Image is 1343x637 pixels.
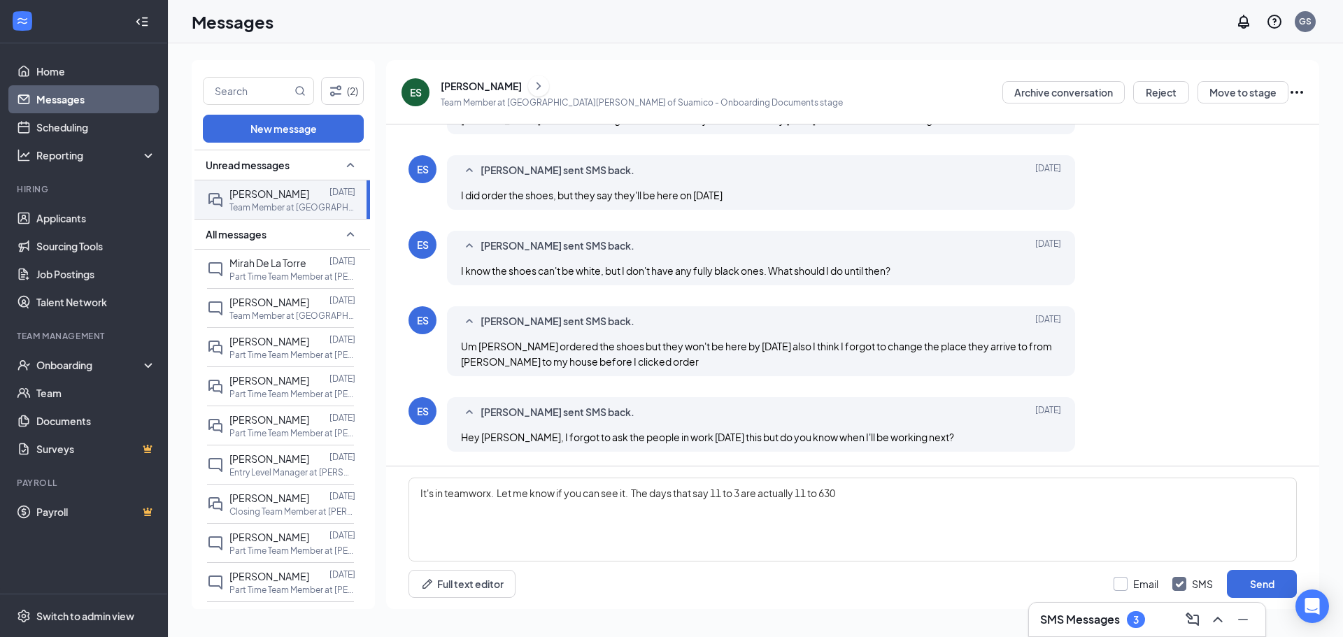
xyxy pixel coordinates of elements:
[36,498,156,526] a: PayrollCrown
[206,227,267,241] span: All messages
[36,288,156,316] a: Talent Network
[294,85,306,96] svg: MagnifyingGlass
[15,14,29,28] svg: WorkstreamLogo
[329,334,355,345] p: [DATE]
[17,330,153,342] div: Team Management
[17,183,153,195] div: Hiring
[329,529,355,541] p: [DATE]
[135,15,149,29] svg: Collapse
[36,57,156,85] a: Home
[207,339,224,356] svg: DoubleChat
[229,584,355,596] p: Part Time Team Member at [PERSON_NAME] of Suamico
[329,451,355,463] p: [DATE]
[1209,611,1226,628] svg: ChevronUp
[36,113,156,141] a: Scheduling
[1184,611,1201,628] svg: ComposeMessage
[17,358,31,372] svg: UserCheck
[481,162,634,179] span: [PERSON_NAME] sent SMS back.
[229,452,309,465] span: [PERSON_NAME]
[1035,238,1061,255] span: [DATE]
[342,226,359,243] svg: SmallChevronUp
[321,77,364,105] button: Filter (2)
[327,83,344,99] svg: Filter
[1035,404,1061,421] span: [DATE]
[329,186,355,198] p: [DATE]
[229,466,355,478] p: Entry Level Manager at [PERSON_NAME] of Suamico
[229,492,309,504] span: [PERSON_NAME]
[408,478,1297,561] textarea: It's in teamworx. Let me know if you can see it. The days that say 11 to 3 are actually 11 to 630
[481,313,634,330] span: [PERSON_NAME] sent SMS back.
[481,238,634,255] span: [PERSON_NAME] sent SMS back.
[229,506,355,517] p: Closing Team Member at [PERSON_NAME] of Suamico
[329,568,355,580] p: [DATE]
[36,609,134,623] div: Switch to admin view
[1035,313,1061,330] span: [DATE]
[229,310,355,322] p: Team Member at [GEOGRAPHIC_DATA][PERSON_NAME] of Suamico
[329,255,355,267] p: [DATE]
[461,313,478,330] svg: SmallChevronUp
[206,158,290,172] span: Unread messages
[36,232,156,260] a: Sourcing Tools
[461,340,1052,368] span: Um [PERSON_NAME] ordered the shoes but they won't be here by [DATE] also I think I forgot to chan...
[207,378,224,395] svg: DoubleChat
[36,260,156,288] a: Job Postings
[417,162,429,176] div: ES
[1040,612,1120,627] h3: SMS Messages
[329,412,355,424] p: [DATE]
[417,313,429,327] div: ES
[1035,162,1061,179] span: [DATE]
[1232,608,1254,631] button: Minimize
[1288,84,1305,101] svg: Ellipses
[1198,81,1288,103] button: Move to stage
[410,85,422,99] div: ES
[207,574,224,591] svg: ChatInactive
[207,192,224,208] svg: DoubleChat
[204,78,292,104] input: Search
[229,413,309,426] span: [PERSON_NAME]
[207,417,224,434] svg: DoubleChat
[420,577,434,591] svg: Pen
[408,570,516,598] button: Full text editorPen
[329,608,355,620] p: [DATE]
[1002,81,1125,103] button: Archive conversation
[441,96,843,108] p: Team Member at [GEOGRAPHIC_DATA][PERSON_NAME] of Suamico - Onboarding Documents stage
[36,204,156,232] a: Applicants
[229,201,355,213] p: Team Member at [GEOGRAPHIC_DATA][PERSON_NAME] of Suamico
[1266,13,1283,30] svg: QuestionInfo
[481,404,634,421] span: [PERSON_NAME] sent SMS back.
[1181,608,1204,631] button: ComposeMessage
[461,264,890,277] span: I know the shoes can't be white, but I don't have any fully black ones. What should I do until then?
[1299,15,1312,27] div: GS
[1133,614,1139,626] div: 3
[461,189,723,201] span: I did order the shoes, but they say they'll be here on [DATE]
[229,296,309,308] span: [PERSON_NAME]
[329,490,355,502] p: [DATE]
[1133,81,1189,103] button: Reject
[229,335,309,348] span: [PERSON_NAME]
[441,79,522,93] div: [PERSON_NAME]
[528,76,549,96] button: ChevronRight
[417,238,429,252] div: ES
[17,148,31,162] svg: Analysis
[36,358,144,372] div: Onboarding
[192,10,273,34] h1: Messages
[461,238,478,255] svg: SmallChevronUp
[207,496,224,513] svg: DoubleChat
[203,115,364,143] button: New message
[329,373,355,385] p: [DATE]
[36,85,156,113] a: Messages
[207,457,224,473] svg: ChatInactive
[36,379,156,407] a: Team
[229,374,309,387] span: [PERSON_NAME]
[229,257,306,269] span: Mirah De La Torre
[461,404,478,421] svg: SmallChevronUp
[329,294,355,306] p: [DATE]
[417,404,429,418] div: ES
[229,545,355,557] p: Part Time Team Member at [PERSON_NAME] of Suamico
[229,570,309,582] span: [PERSON_NAME]
[1207,608,1229,631] button: ChevronUp
[36,407,156,435] a: Documents
[229,427,355,439] p: Part Time Team Member at [PERSON_NAME] of Suamico
[461,162,478,179] svg: SmallChevronUp
[1295,589,1329,623] div: Open Intercom Messenger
